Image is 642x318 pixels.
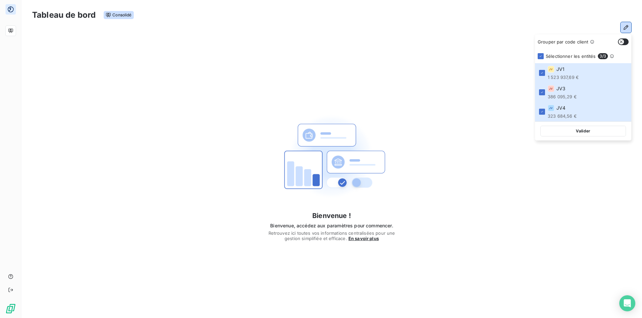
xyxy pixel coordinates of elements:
[556,66,564,73] span: JV1
[556,105,565,111] span: JV4
[540,126,626,136] button: Valider
[548,85,554,92] div: JV
[548,94,577,99] span: 386 095,29 €
[548,105,554,111] div: JV
[548,66,554,73] div: JV
[267,230,396,241] span: Retrouvez ici toutes vos informations centralisées pour une gestion simplifiée et efficace.
[5,303,16,314] img: Logo LeanPay
[32,9,96,21] h3: Tableau de bord
[538,39,588,44] span: Grouper par code client
[267,222,396,229] span: Bienvenue, accédez aux paramètres pour commencer.
[548,75,579,80] span: 1 523 937,69 €
[267,210,396,221] h4: Bienvenue !
[546,54,596,59] span: Sélectionner les entités
[548,113,577,119] span: 323 684,56 €
[556,85,565,92] span: JV3
[104,11,133,19] span: Consolidé
[278,103,385,210] img: First time
[598,53,608,59] span: 3 / 3
[348,236,379,241] span: En savoir plus
[619,295,635,311] div: Open Intercom Messenger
